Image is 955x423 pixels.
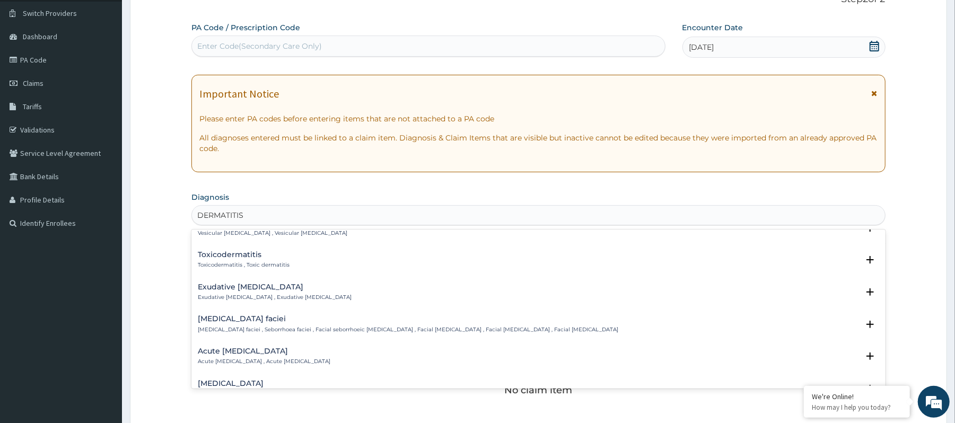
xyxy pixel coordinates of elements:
[198,380,823,387] h4: [MEDICAL_DATA]
[23,8,77,18] span: Switch Providers
[864,253,877,266] i: open select status
[191,22,300,33] label: PA Code / Prescription Code
[198,251,290,259] h4: Toxicodermatitis
[198,326,618,333] p: [MEDICAL_DATA] faciei , Seborrhoea faciei , Facial seborrhoeic [MEDICAL_DATA] , Facial [MEDICAL_D...
[55,59,178,73] div: Chat with us now
[198,230,347,237] p: Vesicular [MEDICAL_DATA] , Vesicular [MEDICAL_DATA]
[199,113,877,124] p: Please enter PA codes before entering items that are not attached to a PA code
[23,78,43,88] span: Claims
[198,347,330,355] h4: Acute [MEDICAL_DATA]
[198,261,290,269] p: Toxicodermatitis , Toxic dermatitis
[812,392,902,401] div: We're Online!
[812,403,902,412] p: How may I help you today?
[504,385,572,395] p: No claim item
[23,102,42,111] span: Tariffs
[198,283,352,291] h4: Exudative [MEDICAL_DATA]
[5,289,202,327] textarea: Type your message and hit 'Enter'
[62,134,146,241] span: We're online!
[20,53,43,80] img: d_794563401_company_1708531726252_794563401
[197,41,322,51] div: Enter Code(Secondary Care Only)
[864,350,877,363] i: open select status
[864,318,877,331] i: open select status
[191,192,229,202] label: Diagnosis
[23,32,57,41] span: Dashboard
[864,286,877,298] i: open select status
[689,42,714,52] span: [DATE]
[198,358,330,365] p: Acute [MEDICAL_DATA] , Acute [MEDICAL_DATA]
[199,88,279,100] h1: Important Notice
[199,133,877,154] p: All diagnoses entered must be linked to a claim item. Diagnosis & Claim Items that are visible bu...
[864,382,877,395] i: open select status
[198,315,618,323] h4: [MEDICAL_DATA] faciei
[198,294,352,301] p: Exudative [MEDICAL_DATA] , Exudative [MEDICAL_DATA]
[682,22,743,33] label: Encounter Date
[174,5,199,31] div: Minimize live chat window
